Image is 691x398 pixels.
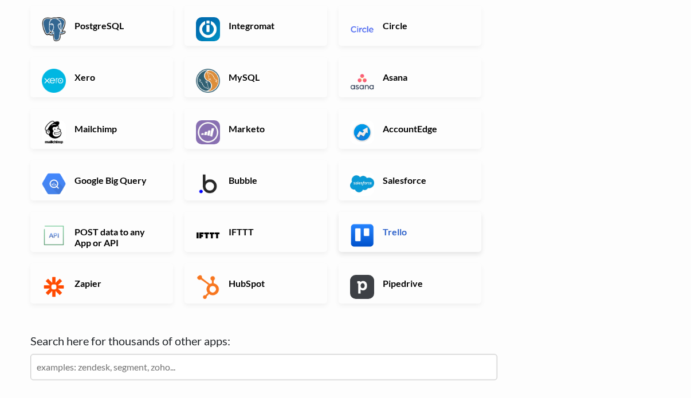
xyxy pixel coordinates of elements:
a: Zapier [30,263,173,304]
img: POST data to any App or API App & API [42,223,66,247]
h6: Circle [380,20,470,31]
img: Xero App & API [42,69,66,93]
img: Mailchimp App & API [42,120,66,144]
a: Trello [339,212,481,252]
img: MySQL App & API [196,69,220,93]
img: Zapier App & API [42,275,66,299]
h6: Mailchimp [72,123,162,134]
h6: HubSpot [226,278,316,289]
img: PostgreSQL App & API [42,17,66,41]
a: IFTTT [184,212,327,252]
img: Marketo App & API [196,120,220,144]
img: Bubble App & API [196,172,220,196]
a: POST data to any App or API [30,212,173,252]
a: Marketo [184,109,327,149]
a: AccountEdge [339,109,481,149]
h6: Asana [380,72,470,82]
a: Google Big Query [30,160,173,200]
h6: Trello [380,226,470,237]
label: Search here for thousands of other apps: [30,332,497,349]
h6: POST data to any App or API [72,226,162,248]
img: Pipedrive App & API [350,275,374,299]
img: IFTTT App & API [196,223,220,247]
h6: Salesforce [380,175,470,186]
h6: Marketo [226,123,316,134]
h6: IFTTT [226,226,316,237]
h6: Bubble [226,175,316,186]
h6: Pipedrive [380,278,470,289]
input: examples: zendesk, segment, zoho... [30,354,497,380]
a: Xero [30,57,173,97]
a: Circle [339,6,481,46]
h6: PostgreSQL [72,20,162,31]
h6: AccountEdge [380,123,470,134]
a: Mailchimp [30,109,173,149]
a: Integromat [184,6,327,46]
h6: Google Big Query [72,175,162,186]
img: AccountEdge App & API [350,120,374,144]
h6: Integromat [226,20,316,31]
img: Circle App & API [350,17,374,41]
a: PostgreSQL [30,6,173,46]
h6: Xero [72,72,162,82]
a: Pipedrive [339,263,481,304]
img: Integromat App & API [196,17,220,41]
img: Trello App & API [350,223,374,247]
a: Salesforce [339,160,481,200]
img: Asana App & API [350,69,374,93]
h6: MySQL [226,72,316,82]
a: Bubble [184,160,327,200]
a: HubSpot [184,263,327,304]
a: Asana [339,57,481,97]
a: MySQL [184,57,327,97]
img: Salesforce App & API [350,172,374,196]
img: HubSpot App & API [196,275,220,299]
img: Google Big Query App & API [42,172,66,196]
h6: Zapier [72,278,162,289]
